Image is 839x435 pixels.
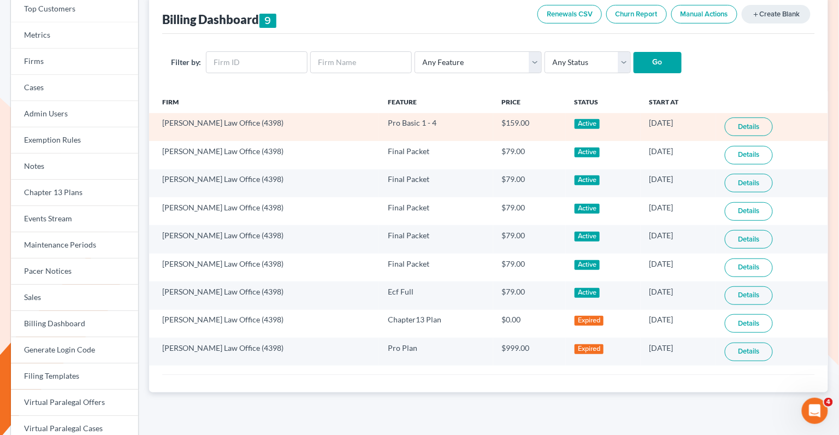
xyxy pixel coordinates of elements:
[725,146,773,164] a: Details
[379,254,493,281] td: Final Packet
[379,113,493,141] td: Pro Basic 1 - 4
[149,338,380,366] td: [PERSON_NAME] Law Office (4398)
[641,254,716,281] td: [DATE]
[575,175,600,185] div: Active
[379,169,493,197] td: Final Packet
[725,230,773,249] a: Details
[149,169,380,197] td: [PERSON_NAME] Law Office (4398)
[11,154,138,180] a: Notes
[725,343,773,361] a: Details
[641,338,716,366] td: [DATE]
[641,113,716,141] td: [DATE]
[11,180,138,206] a: Chapter 13 Plans
[149,91,380,113] th: Firm
[537,5,602,23] a: Renewals CSV
[725,202,773,221] a: Details
[725,286,773,305] a: Details
[725,174,773,192] a: Details
[493,197,566,225] td: $79.00
[802,398,828,424] iframe: Intercom live chat
[493,338,566,366] td: $999.00
[11,337,138,363] a: Generate Login Code
[671,5,737,23] a: Manual Actions
[575,316,604,326] div: Expired
[379,197,493,225] td: Final Packet
[379,225,493,253] td: Final Packet
[493,169,566,197] td: $79.00
[575,148,600,157] div: Active
[149,254,380,281] td: [PERSON_NAME] Law Office (4398)
[162,11,277,28] div: Billing Dashboard
[575,344,604,354] div: Expired
[641,225,716,253] td: [DATE]
[149,113,380,141] td: [PERSON_NAME] Law Office (4398)
[575,119,600,129] div: Active
[493,310,566,338] td: $0.00
[11,311,138,337] a: Billing Dashboard
[575,232,600,242] div: Active
[641,281,716,309] td: [DATE]
[493,91,566,113] th: Price
[206,51,308,73] input: Firm ID
[725,314,773,333] a: Details
[379,141,493,169] td: Final Packet
[149,141,380,169] td: [PERSON_NAME] Law Office (4398)
[641,169,716,197] td: [DATE]
[742,5,811,23] a: addCreate Blank
[824,398,833,407] span: 4
[493,225,566,253] td: $79.00
[379,338,493,366] td: Pro Plan
[11,390,138,416] a: Virtual Paralegal Offers
[11,49,138,75] a: Firms
[149,225,380,253] td: [PERSON_NAME] Law Office (4398)
[149,310,380,338] td: [PERSON_NAME] Law Office (4398)
[379,281,493,309] td: Ecf Full
[11,363,138,390] a: Filing Templates
[641,310,716,338] td: [DATE]
[11,22,138,49] a: Metrics
[171,56,202,68] label: Filter by:
[11,258,138,285] a: Pacer Notices
[149,281,380,309] td: [PERSON_NAME] Law Office (4398)
[259,14,277,28] div: 9
[11,285,138,311] a: Sales
[575,204,600,214] div: Active
[379,310,493,338] td: Chapter13 Plan
[575,260,600,270] div: Active
[11,206,138,232] a: Events Stream
[725,258,773,277] a: Details
[493,141,566,169] td: $79.00
[11,101,138,127] a: Admin Users
[11,127,138,154] a: Exemption Rules
[310,51,412,73] input: Firm Name
[752,11,759,18] i: add
[493,281,566,309] td: $79.00
[641,141,716,169] td: [DATE]
[725,117,773,136] a: Details
[634,52,682,74] input: Go
[11,232,138,258] a: Maintenance Periods
[493,113,566,141] td: $159.00
[641,91,716,113] th: Start At
[641,197,716,225] td: [DATE]
[149,197,380,225] td: [PERSON_NAME] Law Office (4398)
[493,254,566,281] td: $79.00
[575,288,600,298] div: Active
[566,91,641,113] th: Status
[606,5,667,23] a: Churn Report
[11,75,138,101] a: Cases
[379,91,493,113] th: Feature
